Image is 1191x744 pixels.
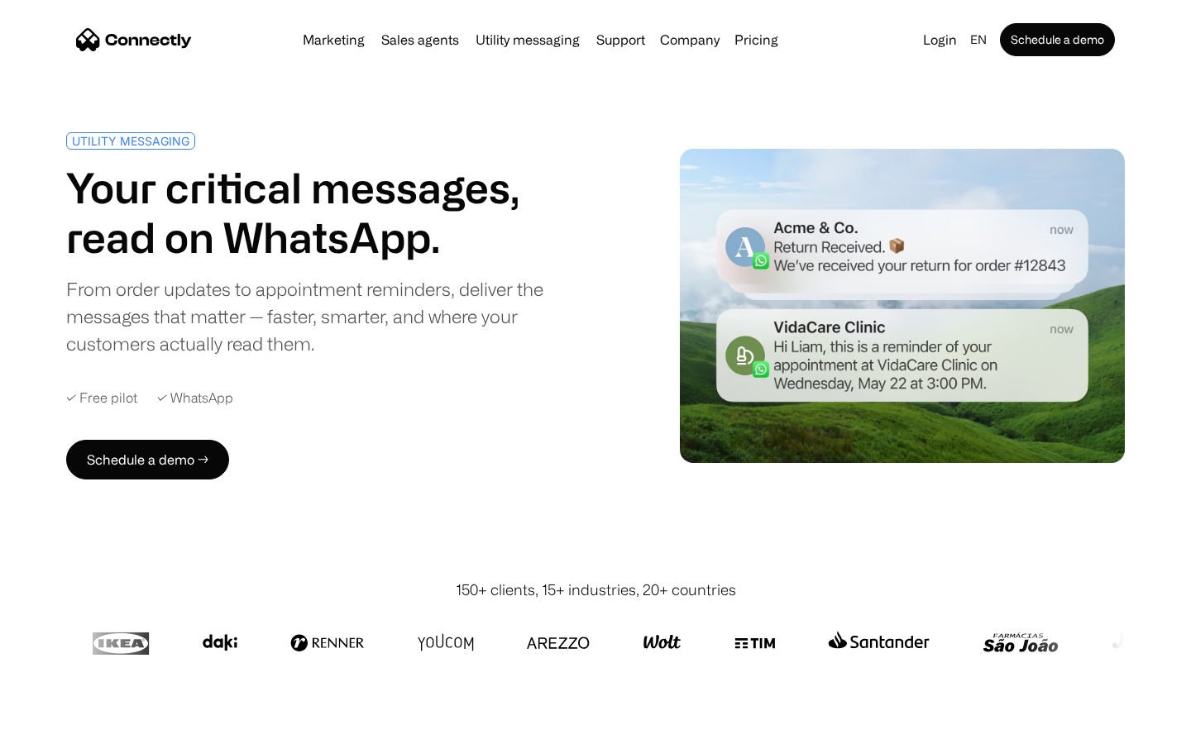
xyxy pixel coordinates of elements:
div: ✓ Free pilot [66,390,137,406]
a: Marketing [296,33,371,46]
div: 150+ clients, 15+ industries, 20+ countries [456,579,736,601]
div: From order updates to appointment reminders, deliver the messages that matter — faster, smarter, ... [66,275,589,357]
div: en [970,28,987,51]
h1: Your critical messages, read on WhatsApp. [66,163,589,262]
div: Company [660,28,720,51]
a: Schedule a demo → [66,440,229,479]
a: Schedule a demo [1000,23,1115,56]
div: UTILITY MESSAGING [72,135,189,147]
aside: Language selected: English [17,713,99,738]
a: Utility messaging [469,33,586,46]
a: Sales agents [375,33,466,46]
a: Pricing [728,33,785,46]
div: ✓ WhatsApp [157,390,233,406]
a: Login [916,28,964,51]
ul: Language list [33,715,99,738]
a: Support [590,33,652,46]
